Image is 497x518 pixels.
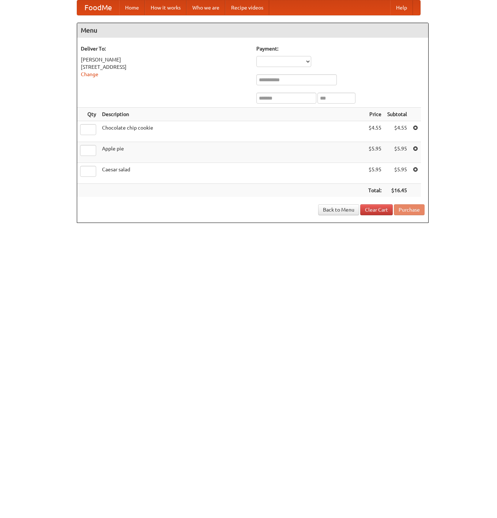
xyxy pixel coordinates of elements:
[256,45,425,52] h5: Payment:
[187,0,225,15] a: Who we are
[318,204,359,215] a: Back to Menu
[365,108,384,121] th: Price
[145,0,187,15] a: How it works
[360,204,393,215] a: Clear Cart
[81,71,98,77] a: Change
[77,23,428,38] h4: Menu
[384,163,410,184] td: $5.95
[225,0,269,15] a: Recipe videos
[99,142,365,163] td: Apple pie
[365,184,384,197] th: Total:
[81,63,249,71] div: [STREET_ADDRESS]
[99,121,365,142] td: Chocolate chip cookie
[384,121,410,142] td: $4.55
[77,108,99,121] th: Qty
[119,0,145,15] a: Home
[365,163,384,184] td: $5.95
[81,45,249,52] h5: Deliver To:
[77,0,119,15] a: FoodMe
[81,56,249,63] div: [PERSON_NAME]
[384,142,410,163] td: $5.95
[99,163,365,184] td: Caesar salad
[394,204,425,215] button: Purchase
[365,142,384,163] td: $5.95
[384,184,410,197] th: $16.45
[390,0,413,15] a: Help
[99,108,365,121] th: Description
[365,121,384,142] td: $4.55
[384,108,410,121] th: Subtotal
